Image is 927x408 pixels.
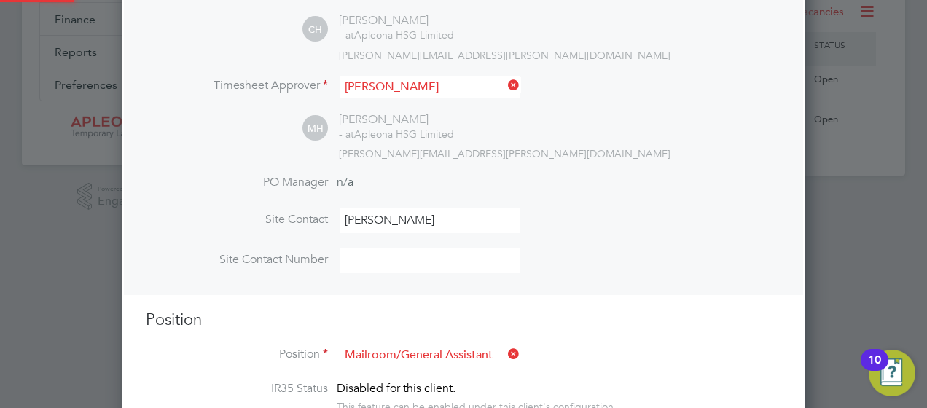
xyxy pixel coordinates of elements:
[146,381,328,396] label: IR35 Status
[339,28,454,42] div: Apleona HSG Limited
[339,49,670,62] span: [PERSON_NAME][EMAIL_ADDRESS][PERSON_NAME][DOMAIN_NAME]
[146,212,328,227] label: Site Contact
[339,28,354,42] span: - at
[868,360,881,379] div: 10
[302,17,328,42] span: CH
[339,127,454,141] div: Apleona HSG Limited
[302,116,328,141] span: MH
[340,345,520,366] input: Search for...
[869,350,915,396] button: Open Resource Center, 10 new notifications
[146,78,328,93] label: Timesheet Approver
[340,364,520,384] li: Assistant
[339,112,454,127] div: [PERSON_NAME]
[146,310,781,331] h3: Position
[146,175,328,190] label: PO Manager
[340,76,520,98] input: Search for...
[340,384,520,404] li: Mailroom/ Assistant
[339,13,454,28] div: [PERSON_NAME]
[392,388,430,400] b: General
[337,381,455,396] span: Disabled for this client.
[146,347,328,362] label: Position
[339,127,354,141] span: - at
[146,252,328,267] label: Site Contact Number
[345,368,383,380] b: General
[337,175,353,189] span: n/a
[339,147,670,160] span: [PERSON_NAME][EMAIL_ADDRESS][PERSON_NAME][DOMAIN_NAME]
